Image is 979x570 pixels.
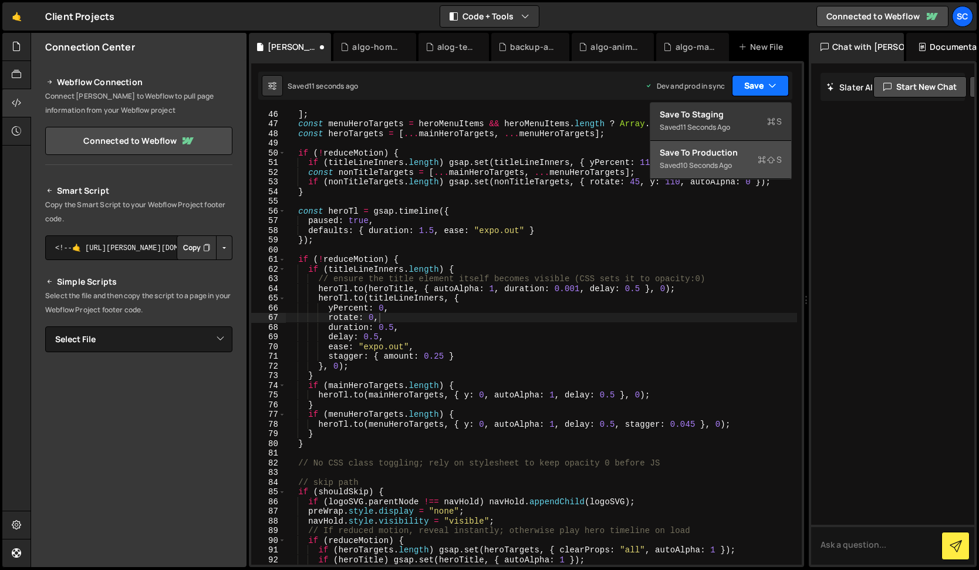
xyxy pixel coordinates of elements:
div: 81 [251,448,286,458]
div: 58 [251,226,286,236]
div: 50 [251,149,286,158]
div: 56 [251,207,286,217]
div: Button group with nested dropdown [177,235,232,260]
div: 69 [251,332,286,342]
div: 60 [251,245,286,255]
div: 64 [251,284,286,294]
h2: Connection Center [45,41,135,53]
div: 47 [251,119,286,129]
div: 88 [251,517,286,527]
a: Sc [952,6,973,27]
div: 82 [251,458,286,468]
div: 76 [251,400,286,410]
button: Save to StagingS Saved11 seconds ago [650,103,791,141]
div: 54 [251,187,286,197]
div: 48 [251,129,286,139]
div: 91 [251,545,286,555]
p: Connect [PERSON_NAME] to Webflow to pull page information from your Webflow project [45,89,232,117]
div: 62 [251,265,286,275]
div: 84 [251,478,286,488]
div: 73 [251,371,286,381]
div: Client Projects [45,9,114,23]
div: 52 [251,168,286,178]
div: 66 [251,303,286,313]
div: 77 [251,410,286,420]
h2: Webflow Connection [45,75,232,89]
div: 57 [251,216,286,226]
button: Copy [177,235,217,260]
div: 83 [251,468,286,478]
div: 71 [251,352,286,362]
div: 59 [251,235,286,245]
span: S [758,154,782,166]
div: 61 [251,255,286,265]
div: 55 [251,197,286,207]
div: 63 [251,274,286,284]
a: 🤙 [2,2,31,31]
div: 49 [251,139,286,149]
div: 78 [251,420,286,430]
p: Select the file and then copy the script to a page in your Webflow Project footer code. [45,289,232,317]
h2: Simple Scripts [45,275,232,289]
div: 70 [251,342,286,352]
div: 11 seconds ago [309,81,358,91]
iframe: YouTube video player [45,372,234,477]
div: algo-home-page-main.js [352,41,401,53]
h2: Slater AI [826,82,873,93]
div: 10 seconds ago [680,160,732,170]
div: 87 [251,507,286,517]
div: 68 [251,323,286,333]
h2: Smart Script [45,184,232,198]
button: Code + Tools [440,6,539,27]
div: [PERSON_NAME] Studio.js [268,41,317,53]
div: algo-animation2_wrap.js [590,41,640,53]
div: New File [738,41,788,53]
button: Start new chat [873,76,967,97]
div: Saved [660,120,782,134]
p: Copy the Smart Script to your Webflow Project footer code. [45,198,232,226]
div: 53 [251,177,286,187]
div: algo-marketing.js [676,41,715,53]
div: backup-algo1.0.js.js [510,41,555,53]
div: 85 [251,487,286,497]
div: Dev and prod in sync [645,81,725,91]
div: 80 [251,439,286,449]
button: Save to ProductionS Saved10 seconds ago [650,141,791,179]
div: 72 [251,362,286,372]
div: 90 [251,536,286,546]
div: 74 [251,381,286,391]
div: Save to Production [660,147,782,158]
div: 86 [251,497,286,507]
div: 79 [251,429,286,439]
a: Connected to Webflow [816,6,948,27]
div: 11 seconds ago [680,122,730,132]
div: 92 [251,555,286,565]
div: 67 [251,313,286,323]
div: 65 [251,294,286,303]
div: Documentation [906,33,977,61]
div: Saved [288,81,358,91]
div: Chat with [PERSON_NAME] [809,33,904,61]
div: Save to Staging [660,109,782,120]
div: 75 [251,390,286,400]
div: Saved [660,158,782,173]
textarea: <!--🤙 [URL][PERSON_NAME][DOMAIN_NAME]> <script>document.addEventListener("DOMContentLoaded", func... [45,235,232,260]
div: 51 [251,158,286,168]
span: S [767,116,782,127]
a: Connected to Webflow [45,127,232,155]
div: alog-test.js [437,41,475,53]
button: Save [732,75,789,96]
div: 89 [251,526,286,536]
div: 46 [251,110,286,120]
